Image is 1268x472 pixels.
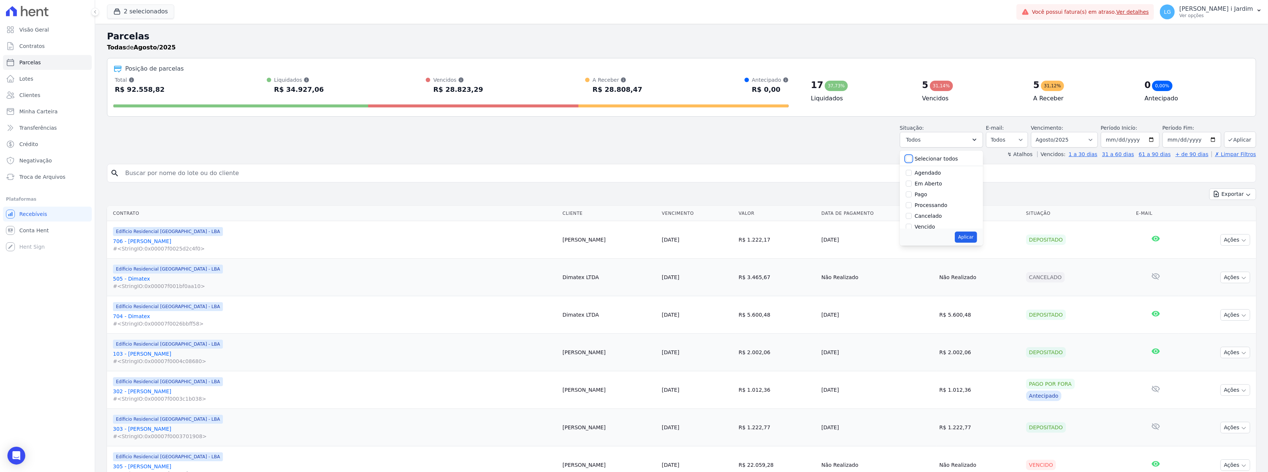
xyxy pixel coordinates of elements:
strong: Todas [107,44,126,51]
span: #<StringIO:0x00007f0026bbff58> [113,320,557,327]
input: Buscar por nome do lote ou do cliente [121,166,1253,181]
span: Todos [906,135,921,144]
td: R$ 5.600,48 [937,296,1023,334]
div: 31,14% [930,81,953,91]
button: LG [PERSON_NAME] i Jardim Ver opções [1154,1,1268,22]
div: Depositado [1026,310,1066,320]
td: R$ 2.002,06 [736,334,818,371]
label: Vencido [915,224,935,230]
span: #<StringIO:0x00007f0003701908> [113,433,557,440]
a: Clientes [3,88,92,103]
td: Não Realizado [818,259,937,296]
label: Período Inicío: [1101,125,1137,131]
div: Posição de parcelas [125,64,184,73]
th: Vencimento [659,206,736,221]
a: [DATE] [662,237,679,243]
button: Ações [1220,347,1250,358]
strong: Agosto/2025 [134,44,176,51]
label: E-mail: [986,125,1004,131]
div: Depositado [1026,347,1066,358]
td: [DATE] [818,334,937,371]
a: Minha Carteira [3,104,92,119]
div: Antecipado [752,76,789,84]
span: Edíficio Residencial [GEOGRAPHIC_DATA] - LBA [113,227,223,236]
label: Em Aberto [915,181,942,187]
label: Vencimento: [1031,125,1063,131]
p: Ver opções [1179,13,1253,19]
div: Antecipado [1026,391,1061,401]
a: [DATE] [662,312,679,318]
a: Transferências [3,120,92,135]
td: Não Realizado [937,259,1023,296]
span: Parcelas [19,59,41,66]
th: Situação [1023,206,1133,221]
span: Lotes [19,75,33,83]
span: Edíficio Residencial [GEOGRAPHIC_DATA] - LBA [113,302,223,311]
span: Transferências [19,124,57,132]
h4: Antecipado [1145,94,1244,103]
button: Aplicar [955,232,977,243]
span: Crédito [19,140,38,148]
a: Ver detalhes [1116,9,1149,15]
td: R$ 1.012,36 [937,371,1023,409]
h4: A Receber [1033,94,1132,103]
span: Visão Geral [19,26,49,33]
button: Ações [1220,459,1250,471]
div: R$ 28.823,29 [433,84,483,96]
a: 505 - Dimatex#<StringIO:0x00007f001bf0aa10> [113,275,557,290]
label: Cancelado [915,213,942,219]
span: Edíficio Residencial [GEOGRAPHIC_DATA] - LBA [113,377,223,386]
span: Edíficio Residencial [GEOGRAPHIC_DATA] - LBA [113,452,223,461]
div: 0,00% [1152,81,1172,91]
div: R$ 28.808,47 [593,84,642,96]
div: Plataformas [6,195,89,204]
label: Processando [915,202,947,208]
div: Vencido [1026,460,1056,470]
a: Troca de Arquivos [3,169,92,184]
div: Cancelado [1026,272,1065,282]
a: Contratos [3,39,92,54]
td: [PERSON_NAME] [560,334,659,371]
label: Agendado [915,170,941,176]
span: Você possui fatura(s) em atraso. [1032,8,1149,16]
span: Edíficio Residencial [GEOGRAPHIC_DATA] - LBA [113,340,223,349]
a: [DATE] [662,462,679,468]
div: Liquidados [274,76,324,84]
a: [DATE] [662,387,679,393]
td: [DATE] [818,221,937,259]
a: 706 - [PERSON_NAME]#<StringIO:0x00007f0025d2c4f0> [113,237,557,252]
p: [PERSON_NAME] i Jardim [1179,5,1253,13]
span: Conta Hent [19,227,49,234]
div: Depositado [1026,235,1066,245]
a: 302 - [PERSON_NAME]#<StringIO:0x00007f0003c1b038> [113,388,557,403]
div: Open Intercom Messenger [7,447,25,465]
td: R$ 2.002,06 [937,334,1023,371]
td: R$ 5.600,48 [736,296,818,334]
h4: Liquidados [811,94,910,103]
td: [DATE] [818,296,937,334]
h2: Parcelas [107,30,1256,43]
a: Recebíveis [3,207,92,222]
div: Pago por fora [1026,379,1075,389]
td: R$ 1.222,77 [736,409,818,446]
span: Recebíveis [19,210,47,218]
div: 37,73% [825,81,848,91]
label: Situação: [900,125,924,131]
span: #<StringIO:0x00007f0004c08680> [113,358,557,365]
td: [PERSON_NAME] [560,371,659,409]
td: R$ 1.012,36 [736,371,818,409]
p: de [107,43,176,52]
button: Ações [1220,234,1250,246]
span: Contratos [19,42,45,50]
div: 5 [922,79,928,91]
button: 2 selecionados [107,4,174,19]
button: Ações [1220,272,1250,283]
td: Dimatex LTDA [560,259,659,296]
span: Clientes [19,91,40,99]
a: 704 - Dimatex#<StringIO:0x00007f0026bbff58> [113,313,557,327]
button: Ações [1220,309,1250,321]
div: 0 [1145,79,1151,91]
td: [DATE] [818,371,937,409]
span: #<StringIO:0x00007f0025d2c4f0> [113,245,557,252]
label: Vencidos: [1037,151,1066,157]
